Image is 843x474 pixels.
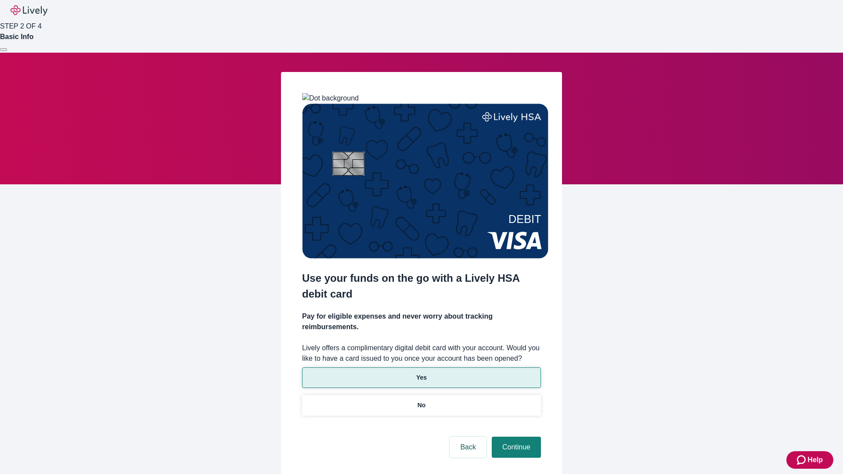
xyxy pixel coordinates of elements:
[302,311,541,332] h4: Pay for eligible expenses and never worry about tracking reimbursements.
[302,270,541,302] h2: Use your funds on the go with a Lively HSA debit card
[416,373,427,382] p: Yes
[302,367,541,388] button: Yes
[418,401,426,410] p: No
[302,395,541,416] button: No
[450,437,486,458] button: Back
[302,343,541,364] label: Lively offers a complimentary digital debit card with your account. Would you like to have a card...
[492,437,541,458] button: Continue
[302,104,548,259] img: Debit card
[786,451,833,469] button: Zendesk support iconHelp
[797,455,807,465] svg: Zendesk support icon
[302,93,359,104] img: Dot background
[11,5,47,16] img: Lively
[807,455,823,465] span: Help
